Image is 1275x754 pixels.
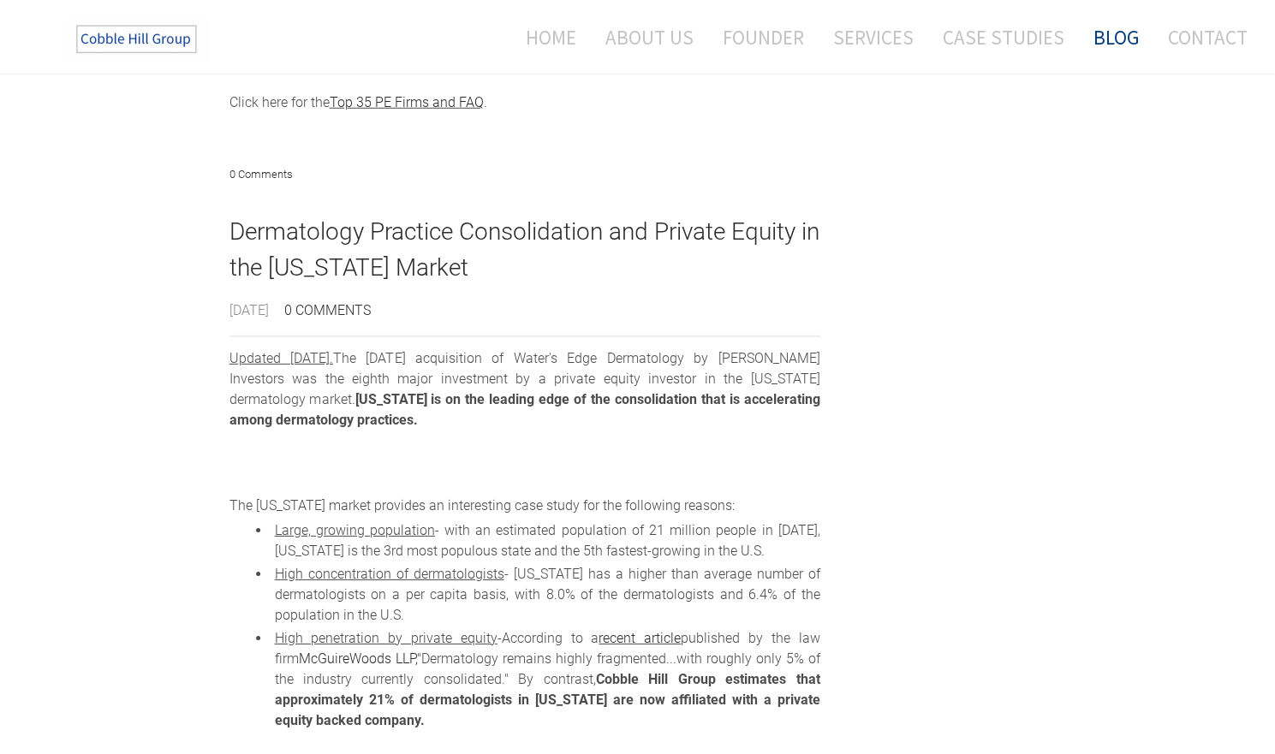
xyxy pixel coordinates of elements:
strong: Cobble Hill Group estimates that approximately 21% of dermatologists in [US_STATE] are now affili... [275,671,820,728]
a: 0 Comments [284,302,371,318]
strong: [US_STATE] is on the leading edge of the consolidation that is accelerating among dermatology pra... [229,391,820,428]
a: Case Studies [930,15,1077,60]
a: Dermatology Practice Consolidation and Private Equity in the [US_STATE] Market [229,214,820,286]
span: - [275,630,502,646]
u: Large, growing population [275,522,435,538]
a: 0 Comments [229,168,293,181]
span: - [US_STATE] has a higher than average number of dermatologists on a per capita basis, with 8.0% ... [275,566,820,623]
iframe: X Post Button [335,146,336,147]
u: High penetration by private equity [275,630,497,646]
a: McGuireWoods LLP, [299,650,417,667]
li: According to a published by the law firm "Dermatology remains highly fragmented...with roughly on... [271,628,820,731]
span: - with an estimated population of 21 million people in [DATE], [US_STATE] is the 3rd most populou... [275,522,820,559]
a: Top 35 PE Firms and FAQ [330,94,484,110]
a: Services [820,15,926,60]
div: The [DATE] acquisition of Water's Edge Dermatology by [PERSON_NAME] Investors was the eighth majo... [229,348,820,472]
a: Founder [710,15,817,60]
img: The Cobble Hill Group LLC [65,18,211,61]
u: Updated [DATE]. [229,350,333,366]
a: About Us [593,15,706,60]
iframe: fb:like Facebook Social Plugin [229,136,307,160]
a: Contact [1155,15,1248,60]
a: Home [500,15,589,60]
u: High concentration of dermatologists [275,566,504,582]
a: recent article [599,630,681,646]
span: The [US_STATE] market provides an interesting case study for the following reasons: [229,497,735,514]
span: [DATE] [229,304,269,321]
a: Blog [1081,15,1152,60]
